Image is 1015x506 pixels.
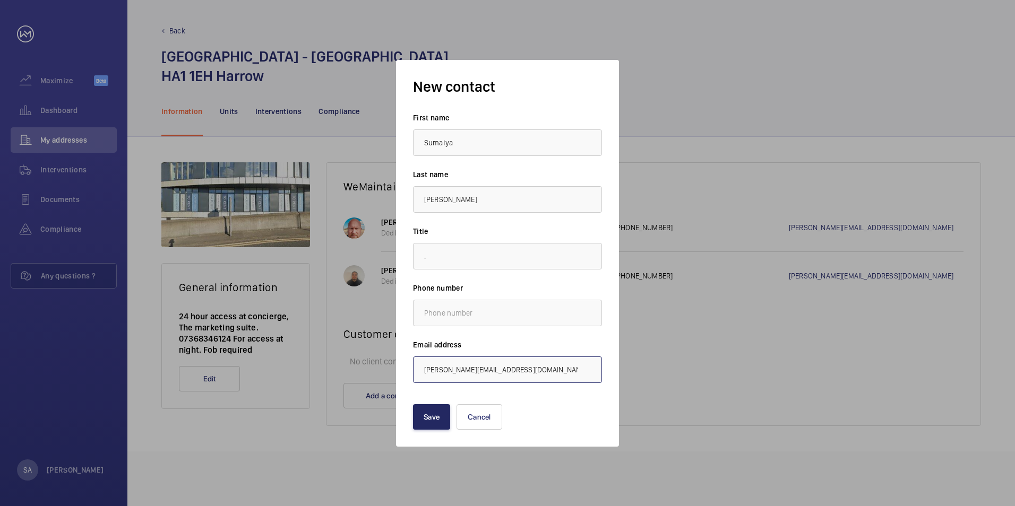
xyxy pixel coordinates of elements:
[413,404,450,430] button: Save
[413,186,602,213] input: Last name
[413,112,602,123] label: First name
[413,129,602,156] input: First name
[413,356,602,383] input: Email address
[413,226,602,237] label: Title
[413,243,602,269] input: Title
[457,404,502,430] button: Cancel
[413,339,602,350] label: Email address
[413,283,602,293] label: Phone number
[413,77,602,97] h3: New contact
[413,300,602,326] input: Phone number
[413,169,602,180] label: Last name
